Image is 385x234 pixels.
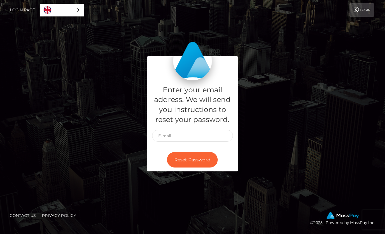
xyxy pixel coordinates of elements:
[39,210,79,220] a: Privacy Policy
[349,3,374,17] a: Login
[173,42,212,80] img: MassPay Login
[40,4,84,16] div: Language
[40,4,84,16] a: English
[10,3,35,17] a: Login Page
[167,152,218,168] button: Reset Password
[310,212,380,226] div: © 2025 , Powered by MassPay Inc.
[152,85,233,125] h5: Enter your email address. We will send you instructions to reset your password.
[40,4,84,16] aside: Language selected: English
[7,210,38,220] a: Contact Us
[327,212,359,219] img: MassPay
[152,130,233,142] input: E-mail...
